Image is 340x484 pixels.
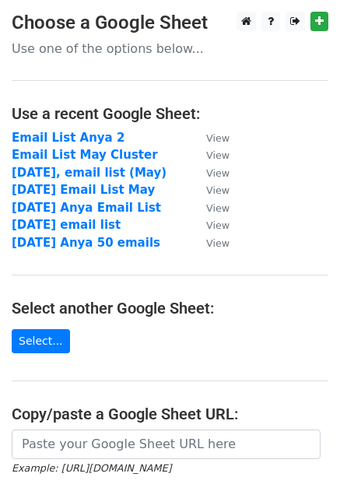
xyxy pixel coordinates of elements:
h4: Use a recent Google Sheet: [12,104,328,123]
small: View [206,132,230,144]
small: View [206,149,230,161]
a: View [191,131,230,145]
small: View [206,219,230,231]
a: [DATE], email list (May) [12,166,166,180]
a: Email List May Cluster [12,148,158,162]
small: View [206,167,230,179]
a: Select... [12,329,70,353]
input: Paste your Google Sheet URL here [12,430,321,459]
a: [DATE] email list [12,218,121,232]
p: Use one of the options below... [12,40,328,57]
h3: Choose a Google Sheet [12,12,328,34]
small: Example: [URL][DOMAIN_NAME] [12,462,171,474]
a: View [191,183,230,197]
a: View [191,166,230,180]
a: [DATE] Anya Email List [12,201,161,215]
h4: Select another Google Sheet: [12,299,328,317]
a: View [191,236,230,250]
small: View [206,237,230,249]
small: View [206,184,230,196]
a: View [191,218,230,232]
a: Email List Anya 2 [12,131,124,145]
small: View [206,202,230,214]
a: View [191,148,230,162]
h4: Copy/paste a Google Sheet URL: [12,405,328,423]
a: [DATE] Email List May [12,183,155,197]
a: [DATE] Anya 50 emails [12,236,160,250]
a: View [191,201,230,215]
